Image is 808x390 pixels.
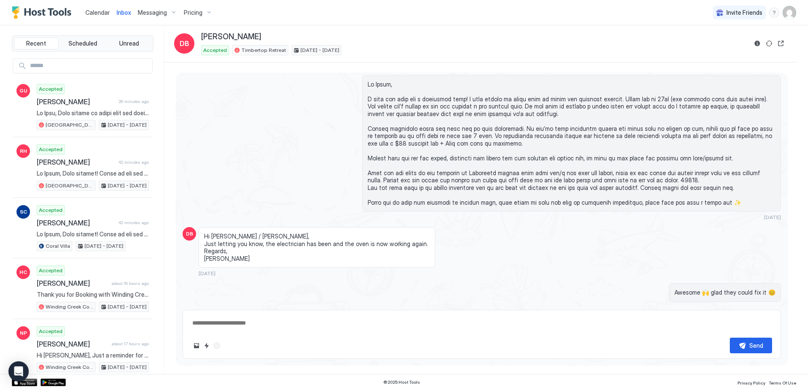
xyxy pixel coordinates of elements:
[241,46,286,54] span: Timbertop Retreat
[39,206,63,214] span: Accepted
[199,270,216,276] span: [DATE]
[39,85,63,93] span: Accepted
[85,8,110,17] a: Calendar
[37,109,149,117] span: Lo Ipsu, Dolo sitame co adipi elit sed doei tem inci utla etdoloremag aliqu enim admi. Ven qui no...
[46,121,93,129] span: [GEOGRAPHIC_DATA]
[106,38,151,49] button: Unread
[46,303,93,311] span: Winding Creek Cottage
[112,341,149,347] span: about 17 hours ago
[19,268,27,276] span: HC
[37,219,115,227] span: [PERSON_NAME]
[27,59,152,73] input: Input Field
[39,146,63,153] span: Accepted
[37,279,108,287] span: [PERSON_NAME]
[46,182,93,190] span: [GEOGRAPHIC_DATA]
[737,380,765,385] span: Privacy Policy
[60,38,105,49] button: Scheduled
[769,378,796,387] a: Terms Of Use
[764,38,774,49] button: Sync reservation
[112,281,149,286] span: about 16 hours ago
[117,8,131,17] a: Inbox
[12,6,75,19] a: Host Tools Logo
[108,182,147,190] span: [DATE] - [DATE]
[204,233,430,262] span: Hi [PERSON_NAME] / [PERSON_NAME], Just letting you know, the electrician has been and the oven is...
[37,97,115,106] span: [PERSON_NAME]
[769,8,779,18] div: menu
[737,378,765,387] a: Privacy Policy
[383,379,420,385] span: © 2025 Host Tools
[37,352,149,359] span: Hi [PERSON_NAME], Just a reminder for your upcoming stay at [GEOGRAPHIC_DATA]. I hope you are loo...
[39,267,63,274] span: Accepted
[39,328,63,335] span: Accepted
[20,208,27,216] span: SC
[119,40,139,47] span: Unread
[85,242,123,250] span: [DATE] - [DATE]
[776,38,786,49] button: Open reservation
[46,363,93,371] span: Winding Creek Cottage
[201,32,261,42] span: [PERSON_NAME]
[783,6,796,19] div: User profile
[191,341,202,351] button: Upload image
[68,40,97,47] span: Scheduled
[14,38,59,49] button: Recent
[37,158,115,166] span: [PERSON_NAME]
[20,329,27,337] span: NP
[85,9,110,16] span: Calendar
[202,341,212,351] button: Quick reply
[203,46,227,54] span: Accepted
[118,220,149,225] span: 42 minutes ago
[726,9,762,16] span: Invite Friends
[749,341,763,350] div: Send
[26,40,46,47] span: Recent
[37,170,149,177] span: Lo Ipsum, Dolo sitamet! Conse ad eli sed do eius temp! 😁✨ I utla etdolo ma ali en adminim veni qu...
[12,379,37,386] a: App Store
[730,338,772,353] button: Send
[108,121,147,129] span: [DATE] - [DATE]
[12,35,153,51] div: tab-group
[108,363,147,371] span: [DATE] - [DATE]
[119,99,149,104] span: 29 minutes ago
[46,242,70,250] span: Coral Villa
[764,214,781,220] span: [DATE]
[368,81,775,206] span: Lo Ipsum, D sita con adip eli s doeiusmod temp! I utla etdolo ma aliqu enim ad minim ven quisnost...
[184,9,202,16] span: Pricing
[186,230,193,238] span: DB
[41,379,66,386] a: Google Play Store
[20,147,27,155] span: RH
[180,38,189,49] span: DB
[37,230,149,238] span: Lo Ipsum, Dolo sitamet! Conse ad eli sed do eius temp! 😁✨ I utla etdolo ma ali en adminim veni qu...
[37,291,149,298] span: Thank you for Booking with Winding Creek Cottage! Please take a look at the bedroom/bed step up o...
[117,9,131,16] span: Inbox
[674,289,775,296] span: Awesome 🙌 glad they could fix it 😊
[300,46,339,54] span: [DATE] - [DATE]
[138,9,167,16] span: Messaging
[752,38,762,49] button: Reservation information
[37,340,108,348] span: [PERSON_NAME]
[118,160,149,165] span: 42 minutes ago
[769,380,796,385] span: Terms Of Use
[19,87,27,95] span: GU
[8,361,29,382] div: Open Intercom Messenger
[108,303,147,311] span: [DATE] - [DATE]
